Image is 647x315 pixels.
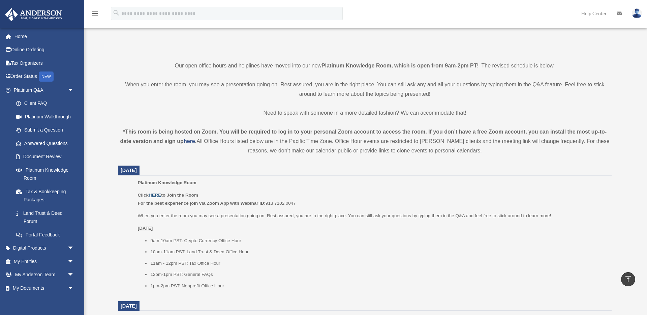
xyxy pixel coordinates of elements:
img: User Pic [632,8,642,18]
p: 913 7102 0047 [138,191,607,207]
span: Platinum Knowledge Room [138,180,196,185]
strong: Platinum Knowledge Room, which is open from 9am-2pm PT [321,63,477,68]
li: 1pm-2pm PST: Nonprofit Office Hour [150,282,607,290]
a: menu [91,12,99,18]
p: When you enter the room, you may see a presentation going on. Rest assured, you are in the right ... [118,80,612,99]
i: menu [91,9,99,18]
span: [DATE] [121,303,137,309]
li: 10am-11am PST: Land Trust & Deed Office Hour [150,248,607,256]
a: Order StatusNEW [5,70,84,84]
a: Platinum Q&Aarrow_drop_down [5,83,84,97]
div: All Office Hours listed below are in the Pacific Time Zone. Office Hour events are restricted to ... [118,127,612,155]
b: For the best experience join via Zoom App with Webinar ID: [138,201,266,206]
a: Portal Feedback [9,228,84,241]
a: Client FAQ [9,97,84,110]
div: NEW [39,71,54,82]
img: Anderson Advisors Platinum Portal [3,8,64,21]
u: [DATE] [138,226,153,231]
a: Tax & Bookkeeping Packages [9,185,84,206]
p: When you enter the room you may see a presentation going on. Rest assured, you are in the right p... [138,212,607,220]
strong: *This room is being hosted on Zoom. You will be required to log in to your personal Zoom account ... [120,129,607,144]
li: 11am - 12pm PST: Tax Office Hour [150,259,607,267]
a: Land Trust & Deed Forum [9,206,84,228]
a: Document Review [9,150,84,164]
b: Click to Join the Room [138,193,198,198]
span: arrow_drop_down [67,281,81,295]
p: Our open office hours and helplines have moved into our new ! The revised schedule is below. [118,61,612,70]
a: Tax Organizers [5,56,84,70]
a: Online Ordering [5,43,84,57]
li: 9am-10am PST: Crypto Currency Office Hour [150,237,607,245]
a: HERE [149,193,161,198]
a: Digital Productsarrow_drop_down [5,241,84,255]
a: My Documentsarrow_drop_down [5,281,84,295]
span: arrow_drop_down [67,83,81,97]
i: vertical_align_top [624,275,632,283]
a: My Entitiesarrow_drop_down [5,255,84,268]
a: My Anderson Teamarrow_drop_down [5,268,84,282]
a: Answered Questions [9,137,84,150]
a: Submit a Question [9,123,84,137]
li: 12pm-1pm PST: General FAQs [150,270,607,279]
strong: . [195,138,196,144]
span: arrow_drop_down [67,241,81,255]
a: here [184,138,195,144]
p: Need to speak with someone in a more detailed fashion? We can accommodate that! [118,108,612,118]
i: search [113,9,120,17]
a: Platinum Walkthrough [9,110,84,123]
span: [DATE] [121,168,137,173]
a: Home [5,30,84,43]
a: Platinum Knowledge Room [9,163,81,185]
a: vertical_align_top [621,272,635,286]
span: arrow_drop_down [67,255,81,268]
span: arrow_drop_down [67,268,81,282]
